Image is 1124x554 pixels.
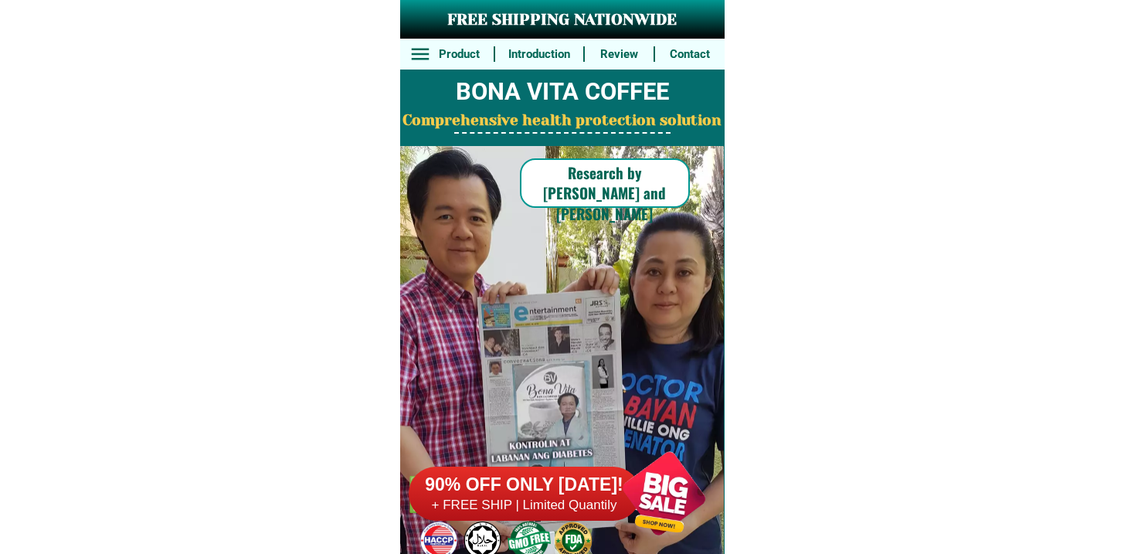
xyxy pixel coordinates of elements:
h6: Product [433,46,485,63]
h2: BONA VITA COFFEE [400,74,725,110]
h6: Contact [664,46,716,63]
h6: 90% OFF ONLY [DATE]! [409,474,640,497]
h6: + FREE SHIP | Limited Quantily [409,497,640,514]
h6: Review [593,46,646,63]
h3: FREE SHIPPING NATIONWIDE [400,8,725,32]
h6: Introduction [503,46,575,63]
h6: Research by [PERSON_NAME] and [PERSON_NAME] [520,162,690,224]
h2: Comprehensive health protection solution [400,110,725,132]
